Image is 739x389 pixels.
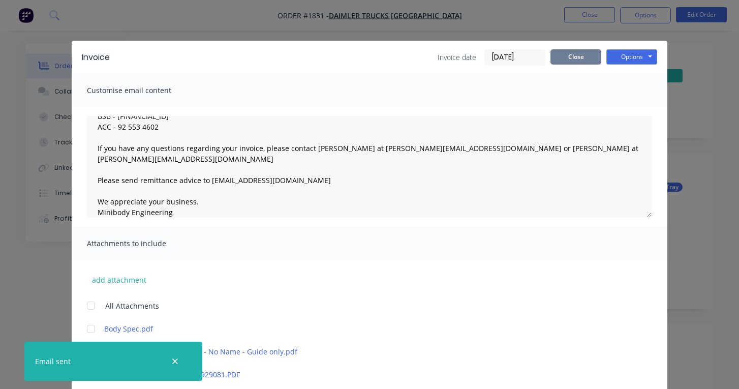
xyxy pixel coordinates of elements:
span: All Attachments [105,301,159,311]
a: NA920011866-20250609-102929081.PDF [104,369,627,380]
button: Options [606,49,657,65]
div: Invoice [82,51,110,64]
span: Customise email content [87,83,199,98]
button: Close [550,49,601,65]
a: Body Spec.pdf [104,323,627,334]
textarea: Please find attached your invoice. **PLEASE NOTE OUR CHANGE OF BANK ACCOUNT DETAILS** BSB - [FINA... [87,116,652,218]
button: add attachment [87,272,151,287]
a: Feasibility - M5PL - FUSO 8x4 - No Name - Guide only.pdf [104,346,627,357]
span: Attachments to include [87,236,199,251]
span: Invoice date [438,52,476,63]
div: Email sent [35,356,71,367]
